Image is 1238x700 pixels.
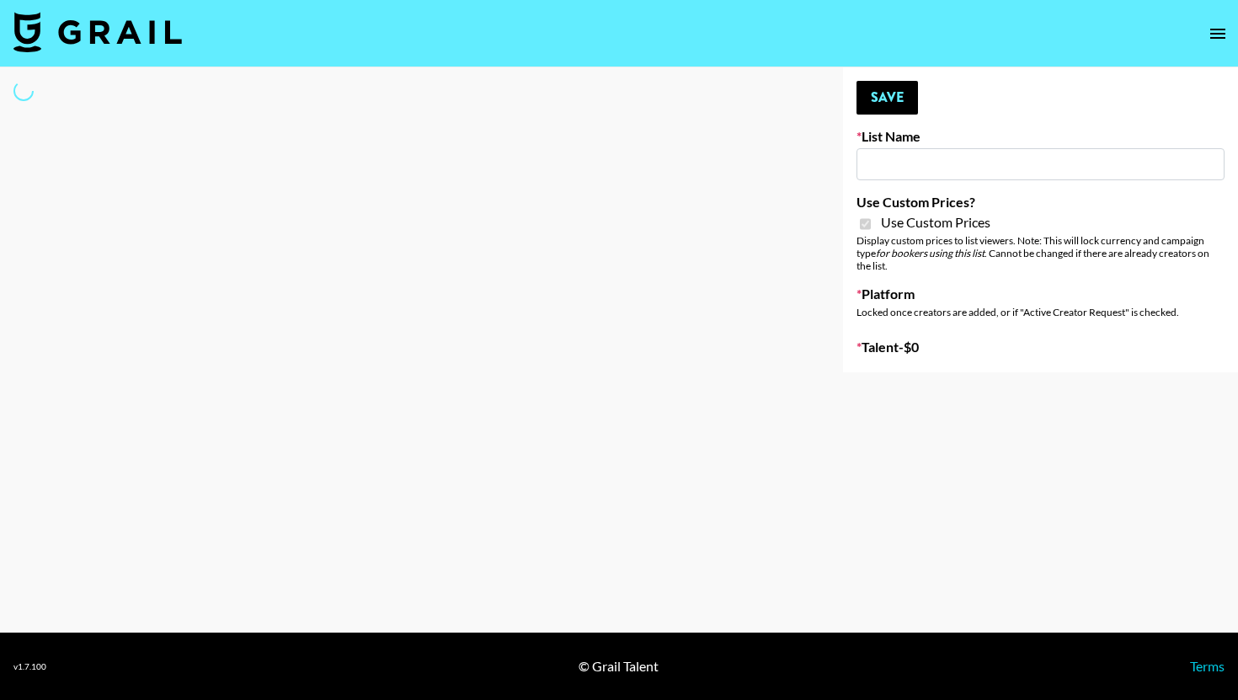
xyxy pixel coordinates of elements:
span: Use Custom Prices [881,214,990,231]
a: Terms [1190,658,1225,674]
label: Talent - $ 0 [856,339,1225,355]
div: Display custom prices to list viewers. Note: This will lock currency and campaign type . Cannot b... [856,234,1225,272]
label: List Name [856,128,1225,145]
div: Locked once creators are added, or if "Active Creator Request" is checked. [856,306,1225,318]
label: Platform [856,286,1225,302]
em: for bookers using this list [876,247,985,259]
div: v 1.7.100 [13,661,46,672]
button: Save [856,81,918,115]
button: open drawer [1201,17,1235,51]
img: Grail Talent [13,12,182,52]
div: © Grail Talent [579,658,659,675]
label: Use Custom Prices? [856,194,1225,211]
